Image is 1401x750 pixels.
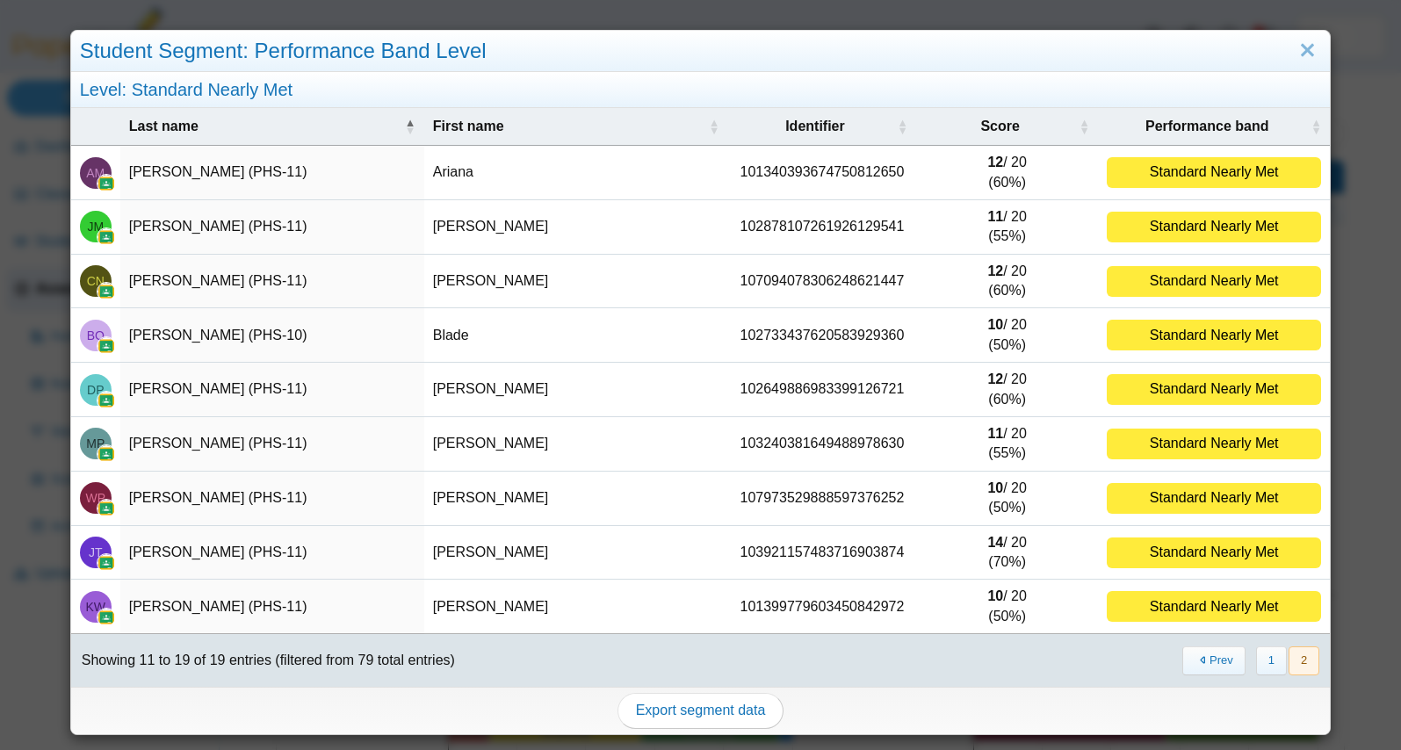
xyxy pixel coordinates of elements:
b: 14 [987,535,1003,550]
div: Standard Nearly Met [1107,483,1321,514]
td: / 20 (50%) [916,580,1098,634]
td: 103240381649488978630 [728,417,917,472]
td: / 20 (55%) [916,200,1098,255]
img: googleClassroom-logo.png [97,228,115,246]
td: / 20 (70%) [916,526,1098,581]
span: Score : Activate to sort [1079,118,1089,135]
div: Standard Nearly Met [1107,591,1321,622]
td: [PERSON_NAME] [424,200,728,255]
td: 102878107261926129541 [728,200,917,255]
span: Carl Neal (PHS-11) [87,275,105,287]
td: 102733437620583929360 [728,308,917,363]
td: / 20 (50%) [916,472,1098,526]
div: Standard Nearly Met [1107,212,1321,242]
img: googleClassroom-logo.png [97,609,115,626]
td: [PERSON_NAME] (PHS-11) [120,255,424,309]
td: [PERSON_NAME] (PHS-11) [120,580,424,634]
td: / 20 (60%) [916,146,1098,200]
div: Standard Nearly Met [1107,537,1321,568]
b: 12 [987,263,1003,278]
span: William Putnam (PHS-11) [85,492,105,504]
td: [PERSON_NAME] [424,472,728,526]
span: Performance band [1107,117,1307,136]
span: First name [433,117,705,136]
td: Blade [424,308,728,363]
div: Student Segment: Performance Band Level [71,31,1331,72]
img: googleClassroom-logo.png [97,337,115,355]
img: googleClassroom-logo.png [97,554,115,572]
span: Blade Olsen (PHS-10) [87,329,105,342]
span: Last name [129,117,401,136]
td: [PERSON_NAME] (PHS-11) [120,472,424,526]
span: Ariana Maldonado (PHS-11) [86,167,105,179]
td: [PERSON_NAME] [424,417,728,472]
span: Performance band : Activate to sort [1311,118,1321,135]
b: 10 [987,317,1003,332]
td: 101399779603450842972 [728,580,917,634]
div: Standard Nearly Met [1107,429,1321,459]
b: 11 [987,426,1003,441]
td: 102649886983399126721 [728,363,917,417]
b: 12 [987,155,1003,169]
td: 101340393674750812650 [728,146,917,200]
td: 103921157483716903874 [728,526,917,581]
span: First name : Activate to sort [709,118,719,135]
td: Ariana [424,146,728,200]
img: googleClassroom-logo.png [97,283,115,300]
td: [PERSON_NAME] (PHS-11) [120,526,424,581]
img: googleClassroom-logo.png [97,445,115,463]
a: Close [1294,36,1321,66]
td: / 20 (60%) [916,363,1098,417]
b: 12 [987,371,1003,386]
td: [PERSON_NAME] [424,580,728,634]
td: / 20 (60%) [916,255,1098,309]
b: 10 [987,480,1003,495]
div: Standard Nearly Met [1107,320,1321,350]
td: [PERSON_NAME] (PHS-10) [120,308,424,363]
div: Standard Nearly Met [1107,157,1321,188]
td: [PERSON_NAME] (PHS-11) [120,146,424,200]
img: googleClassroom-logo.png [97,175,115,192]
td: [PERSON_NAME] (PHS-11) [120,417,424,472]
span: Jake Mazurek (PHS-11) [87,220,104,233]
span: Kyle Wright (PHS-11) [85,601,105,613]
td: 107094078306248621447 [728,255,917,309]
td: / 20 (50%) [916,308,1098,363]
span: Damari Pinto (PHS-11) [87,384,104,396]
span: Export segment data [636,703,766,718]
div: Showing 11 to 19 of 19 entries (filtered from 79 total entries) [71,634,455,687]
button: Previous [1182,646,1245,675]
span: Score [925,117,1075,136]
td: [PERSON_NAME] [424,526,728,581]
b: 10 [987,588,1003,603]
div: Standard Nearly Met [1107,374,1321,405]
td: [PERSON_NAME] [424,363,728,417]
td: [PERSON_NAME] (PHS-11) [120,363,424,417]
td: [PERSON_NAME] [424,255,728,309]
span: Last name : Activate to invert sorting [405,118,415,135]
div: Level: Standard Nearly Met [71,72,1331,108]
img: googleClassroom-logo.png [97,392,115,409]
td: [PERSON_NAME] (PHS-11) [120,200,424,255]
button: 1 [1256,646,1287,675]
button: 2 [1289,646,1319,675]
span: Matthew Polkowski (PHS-11) [86,437,105,450]
td: / 20 (55%) [916,417,1098,472]
a: Export segment data [617,693,784,728]
nav: pagination [1181,646,1319,675]
b: 11 [987,209,1003,224]
span: Identifier : Activate to sort [897,118,907,135]
img: googleClassroom-logo.png [97,500,115,517]
td: 107973529888597376252 [728,472,917,526]
div: Standard Nearly Met [1107,266,1321,297]
span: Jayleene Torres (PHS-11) [89,546,103,559]
span: Identifier [737,117,894,136]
